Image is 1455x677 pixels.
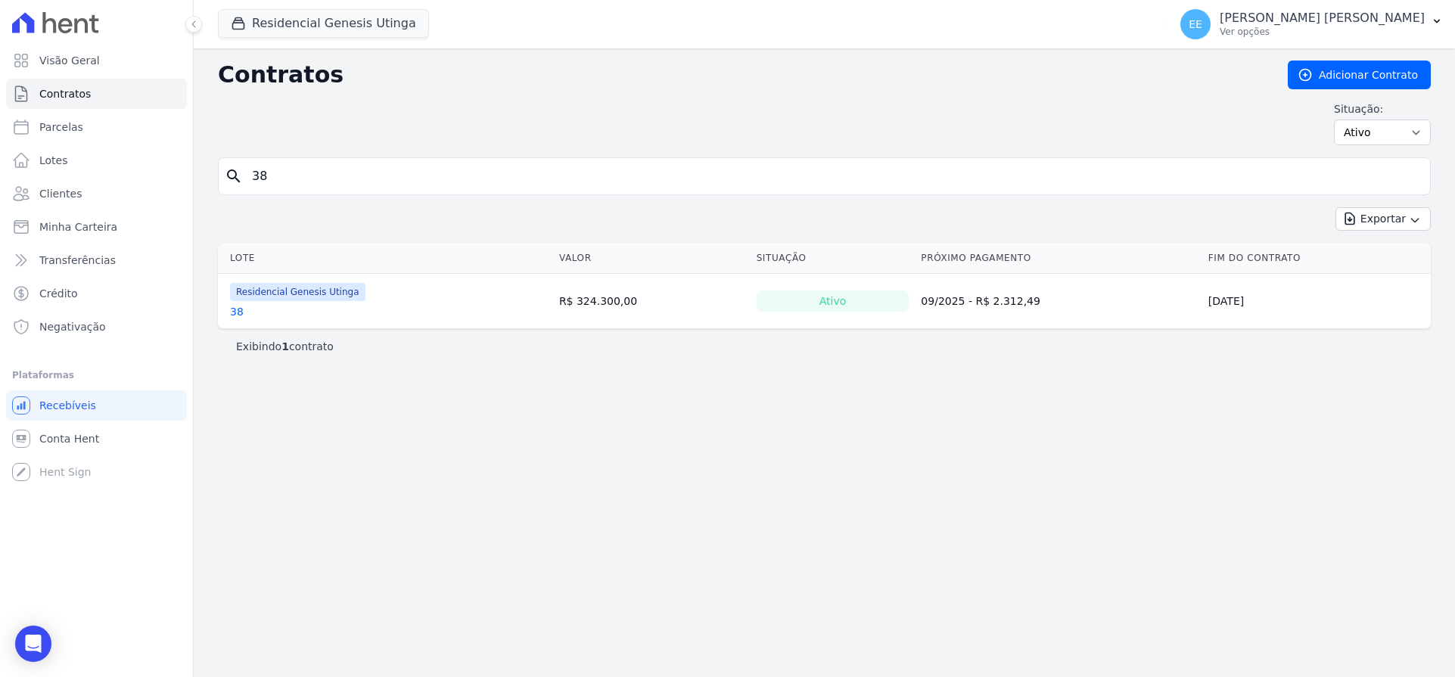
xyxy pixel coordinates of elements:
a: Adicionar Contrato [1288,61,1431,89]
a: Recebíveis [6,390,187,421]
div: Open Intercom Messenger [15,626,51,662]
a: Contratos [6,79,187,109]
a: Parcelas [6,112,187,142]
button: Residencial Genesis Utinga [218,9,429,38]
span: EE [1189,19,1202,30]
a: Negativação [6,312,187,342]
a: Clientes [6,179,187,209]
p: Ver opções [1220,26,1425,38]
span: Contratos [39,86,91,101]
span: Lotes [39,153,68,168]
div: Plataformas [12,366,181,384]
th: Fim do Contrato [1202,243,1431,274]
h2: Contratos [218,61,1264,89]
th: Situação [751,243,916,274]
span: Visão Geral [39,53,100,68]
span: Recebíveis [39,398,96,413]
span: Clientes [39,186,82,201]
span: Negativação [39,319,106,334]
span: Residencial Genesis Utinga [230,283,365,301]
label: Situação: [1334,101,1431,116]
th: Próximo Pagamento [915,243,1202,274]
th: Lote [218,243,553,274]
td: [DATE] [1202,274,1431,329]
input: Buscar por nome do lote [243,161,1424,191]
span: Parcelas [39,120,83,135]
button: EE [PERSON_NAME] [PERSON_NAME] Ver opções [1168,3,1455,45]
a: Lotes [6,145,187,175]
a: Crédito [6,278,187,309]
a: Transferências [6,245,187,275]
i: search [225,167,243,185]
a: Minha Carteira [6,212,187,242]
b: 1 [281,340,289,352]
a: 38 [230,304,244,319]
p: [PERSON_NAME] [PERSON_NAME] [1220,11,1425,26]
span: Minha Carteira [39,219,117,234]
a: 09/2025 - R$ 2.312,49 [921,295,1040,307]
td: R$ 324.300,00 [553,274,751,329]
a: Visão Geral [6,45,187,76]
a: Conta Hent [6,424,187,454]
button: Exportar [1335,207,1431,231]
p: Exibindo contrato [236,339,334,354]
span: Crédito [39,286,78,301]
span: Conta Hent [39,431,99,446]
div: Ativo [757,290,909,312]
span: Transferências [39,253,116,268]
th: Valor [553,243,751,274]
